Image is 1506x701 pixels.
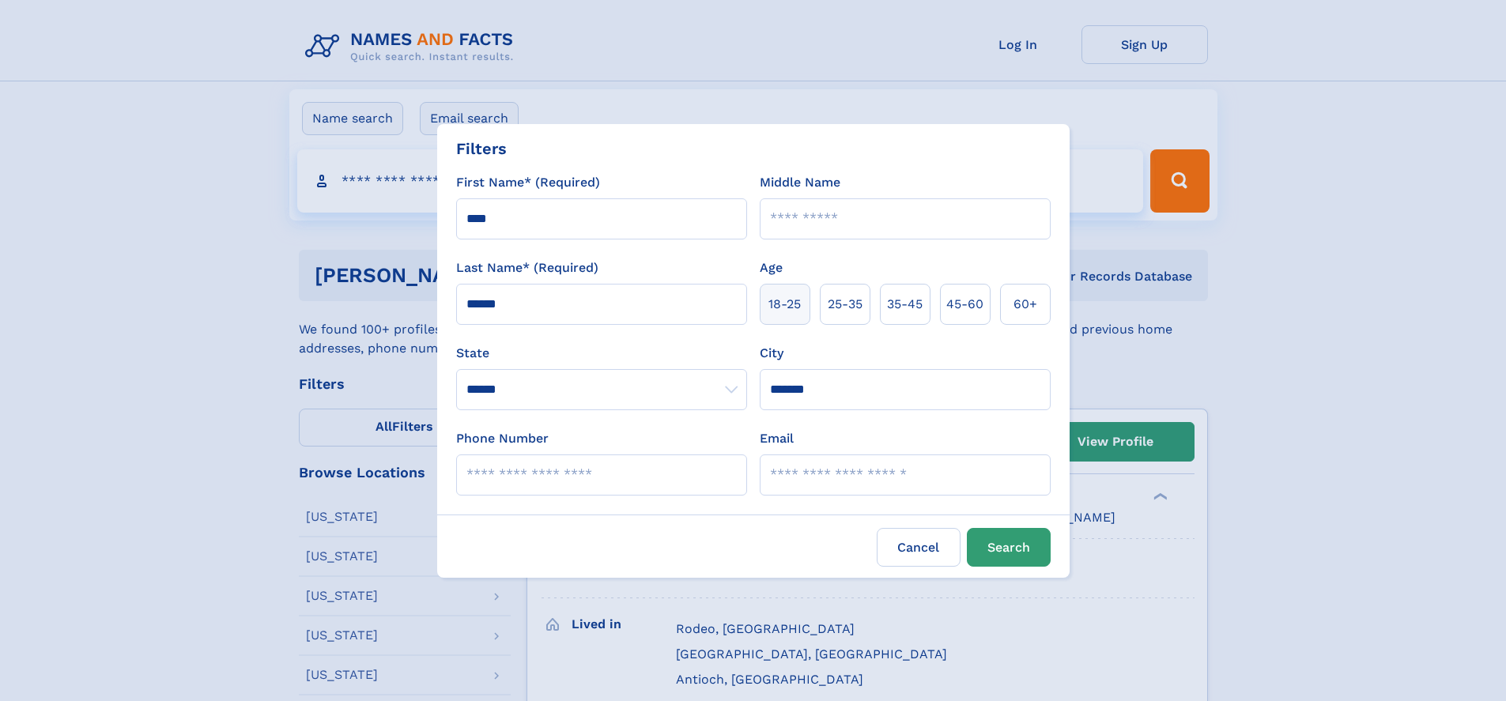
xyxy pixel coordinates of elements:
span: 25‑35 [828,295,862,314]
label: Cancel [877,528,961,567]
label: Last Name* (Required) [456,258,598,277]
label: Email [760,429,794,448]
span: 35‑45 [887,295,923,314]
label: Age [760,258,783,277]
span: 18‑25 [768,295,801,314]
label: City [760,344,783,363]
div: Filters [456,137,507,160]
button: Search [967,528,1051,567]
span: 60+ [1013,295,1037,314]
label: Phone Number [456,429,549,448]
span: 45‑60 [946,295,983,314]
label: First Name* (Required) [456,173,600,192]
label: Middle Name [760,173,840,192]
label: State [456,344,747,363]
